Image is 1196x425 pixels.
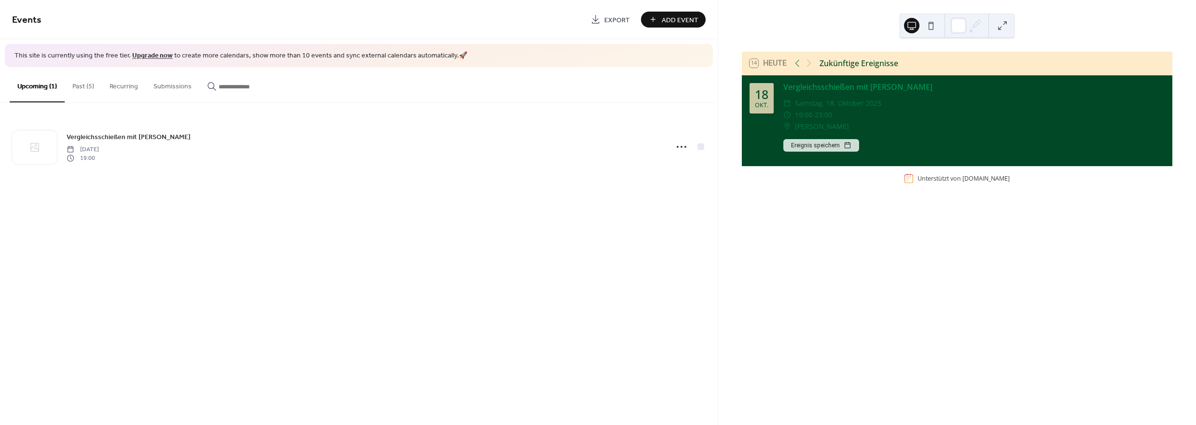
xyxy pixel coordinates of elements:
div: Unterstützt von [918,174,1010,183]
button: Add Event [641,12,706,28]
span: [PERSON_NAME] [795,121,849,132]
div: Okt. [755,102,768,109]
span: Samstag, 18. Oktober 2025 [795,98,881,109]
span: [DATE] [67,145,99,154]
span: Export [604,15,630,25]
span: Vergleichsschießen mit [PERSON_NAME] [67,132,191,142]
button: Upcoming (1) [10,67,65,102]
div: 18 [755,88,768,100]
a: [DOMAIN_NAME] [962,174,1010,183]
span: This site is currently using the free tier. to create more calendars, show more than 10 events an... [14,51,467,61]
a: Upgrade now [132,49,173,62]
button: Recurring [102,67,146,101]
div: ​ [783,98,791,109]
button: Past (5) [65,67,102,101]
span: Events [12,11,42,29]
span: 23:00 [815,109,832,121]
div: Vergleichsschießen mit [PERSON_NAME] [783,81,1165,93]
a: Export [584,12,637,28]
button: Submissions [146,67,199,101]
button: Ereignis speichern [783,139,859,152]
span: 19:00 [795,109,812,121]
a: Vergleichsschießen mit [PERSON_NAME] [67,131,191,142]
span: - [812,109,815,121]
span: Add Event [662,15,698,25]
div: Zukünftige Ereignisse [820,57,898,69]
span: 19:00 [67,154,99,163]
div: ​ [783,121,791,132]
div: ​ [783,109,791,121]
